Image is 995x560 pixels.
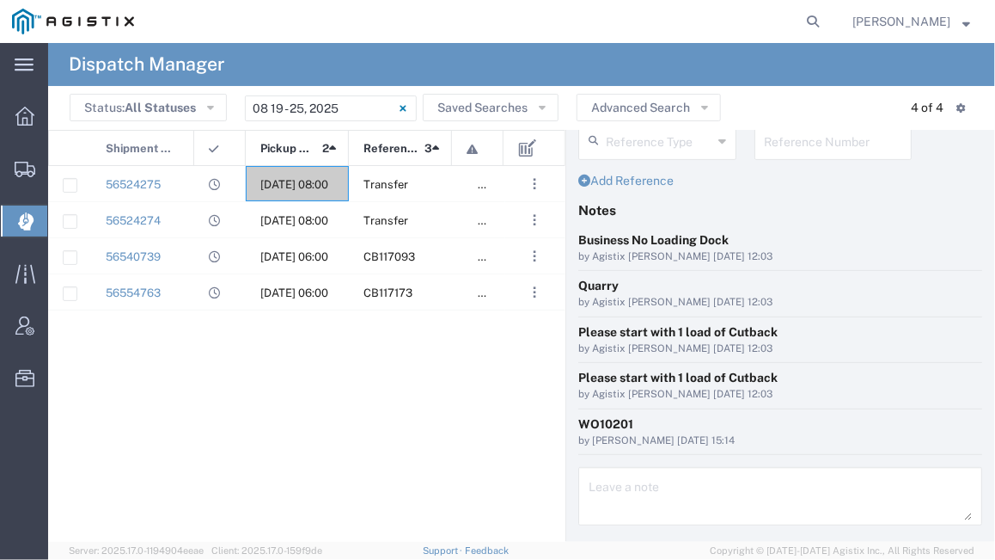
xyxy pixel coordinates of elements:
div: Please start with 1 load of Cutback [578,369,982,387]
span: false [478,286,504,299]
span: 08/21/2025, 06:00 [260,286,328,299]
span: CB117173 [363,286,412,299]
span: Pickup Date and Time [260,131,316,167]
span: 08/19/2025, 08:00 [260,214,328,227]
button: ... [523,244,547,268]
a: Feedback [465,545,509,556]
div: Quarry [578,277,982,295]
span: Transfer [363,178,408,191]
a: 56524274 [106,214,161,227]
button: ... [523,208,547,232]
span: Shipment No. [106,131,175,167]
div: by [PERSON_NAME] [DATE] 15:14 [578,434,982,449]
span: Robert Casaus [852,12,950,31]
span: 2 [322,131,329,167]
span: 3 [424,131,432,167]
div: Business No Loading Dock [578,231,982,249]
span: . . . [534,282,537,303]
h4: Dispatch Manager [69,43,224,86]
div: by Agistix [PERSON_NAME] [DATE] 12:03 [578,342,982,357]
button: Saved Searches [423,94,559,121]
a: Add Reference [578,174,674,188]
div: by Agistix [PERSON_NAME] [DATE] 12:03 [578,295,982,311]
span: Transfer [363,214,408,227]
span: . . . [534,210,537,231]
span: 08/20/2025, 06:00 [260,250,328,263]
div: Please start with 1 load of Cutback [578,323,982,342]
button: ... [523,172,547,196]
div: by Agistix [PERSON_NAME] [DATE] 12:03 [578,387,982,403]
h4: Notes [578,202,982,218]
button: Advanced Search [577,94,721,121]
span: false [478,178,504,191]
button: [PERSON_NAME] [852,11,971,32]
span: Copyright © [DATE]-[DATE] Agistix Inc., All Rights Reserved [710,544,974,558]
button: ... [523,280,547,305]
span: 08/19/2025, 08:00 [260,178,328,191]
span: All Statuses [125,101,196,114]
div: by Agistix [PERSON_NAME] [DATE] 12:03 [578,249,982,265]
span: false [478,250,504,263]
span: CB117093 [363,250,415,263]
div: 4 of 4 [911,99,943,117]
a: 56540739 [106,250,161,263]
a: 56524275 [106,178,161,191]
span: Reference [363,131,418,167]
button: Status:All Statuses [70,94,227,121]
img: logo [12,9,134,34]
a: 56554763 [106,286,161,299]
div: WO10201 [578,415,982,434]
span: Client: 2025.17.0-159f9de [211,545,322,556]
a: Support [423,545,466,556]
span: . . . [534,174,537,194]
span: Server: 2025.17.0-1194904eeae [69,545,204,556]
span: . . . [534,246,537,267]
span: false [478,214,504,227]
